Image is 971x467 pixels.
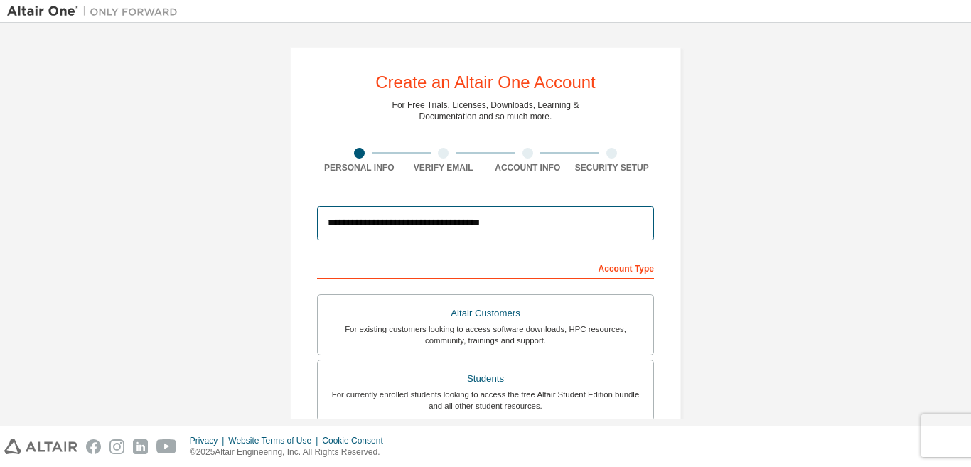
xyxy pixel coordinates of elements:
div: Create an Altair One Account [375,74,596,91]
img: linkedin.svg [133,439,148,454]
div: Personal Info [317,162,402,173]
div: Cookie Consent [322,435,391,446]
img: altair_logo.svg [4,439,77,454]
div: Privacy [190,435,228,446]
img: Altair One [7,4,185,18]
div: For currently enrolled students looking to access the free Altair Student Edition bundle and all ... [326,389,645,412]
div: For existing customers looking to access software downloads, HPC resources, community, trainings ... [326,323,645,346]
div: Account Type [317,256,654,279]
img: instagram.svg [109,439,124,454]
img: facebook.svg [86,439,101,454]
div: Security Setup [570,162,655,173]
div: For Free Trials, Licenses, Downloads, Learning & Documentation and so much more. [392,100,579,122]
div: Altair Customers [326,304,645,323]
div: Website Terms of Use [228,435,322,446]
img: youtube.svg [156,439,177,454]
div: Students [326,369,645,389]
div: Account Info [485,162,570,173]
div: Verify Email [402,162,486,173]
p: © 2025 Altair Engineering, Inc. All Rights Reserved. [190,446,392,458]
